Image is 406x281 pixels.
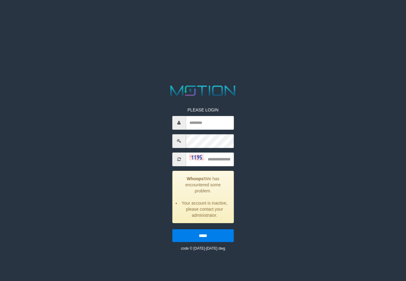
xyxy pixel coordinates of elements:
[181,246,225,251] small: code © [DATE]-[DATE] dwg
[172,171,234,223] div: We has encountered some problem.
[189,154,204,160] img: captcha
[168,84,238,98] img: MOTION_logo.png
[172,107,234,113] p: PLEASE LOGIN
[187,176,205,181] strong: Whoops!
[180,200,229,218] li: Your account is inactive, please contact your administrator.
